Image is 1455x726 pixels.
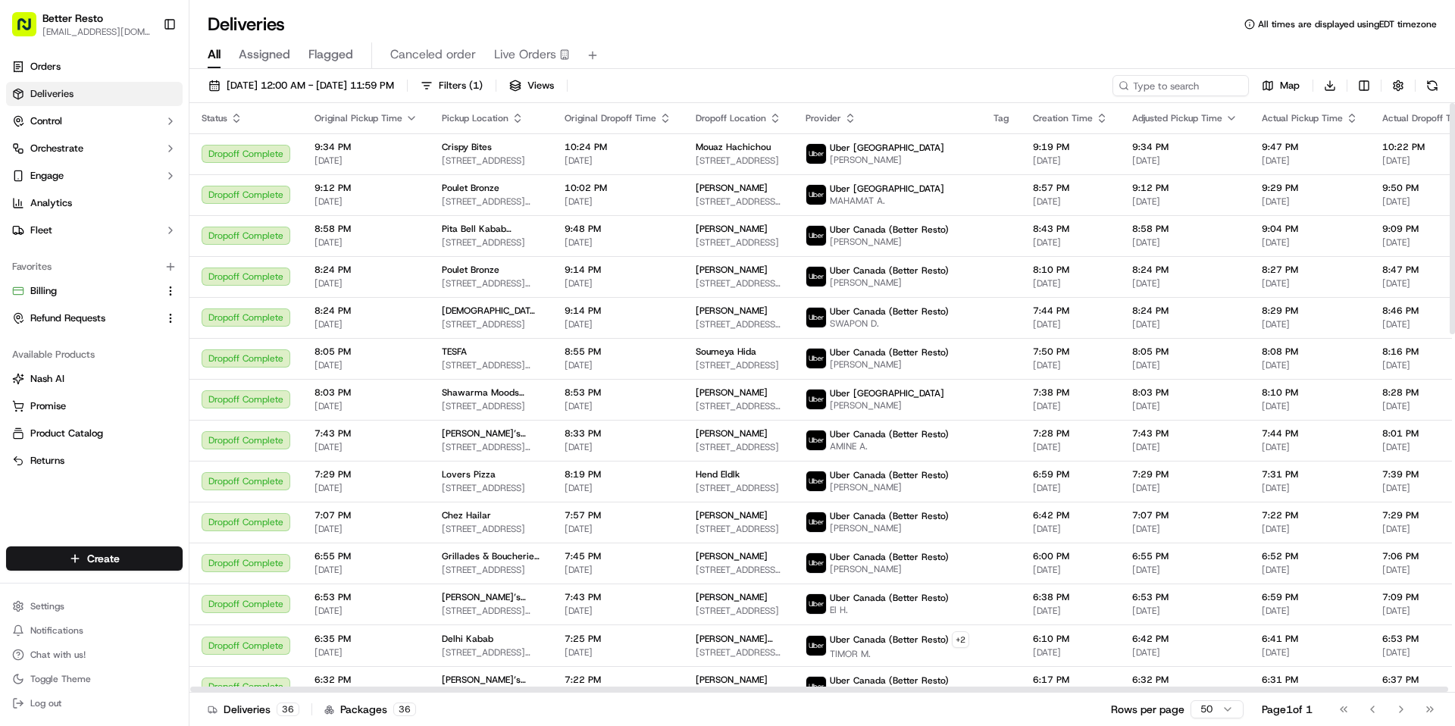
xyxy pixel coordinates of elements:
span: [DATE] [314,359,418,371]
span: Chat with us! [30,649,86,661]
span: 9:47 PM [1262,141,1358,153]
button: Start new chat [258,149,276,167]
span: [DATE] [1132,196,1238,208]
span: • [114,235,119,247]
span: 7:50 PM [1033,346,1108,358]
button: Settings [6,596,183,617]
span: 8:43 PM [1033,223,1108,235]
button: Engage [6,164,183,188]
img: uber-new-logo.jpeg [806,677,826,696]
span: [STREET_ADDRESS] [STREET_ADDRESS] [696,196,781,208]
span: Shawarma Moods (Chomedey) [442,386,540,399]
span: • [50,276,55,288]
span: Orders [30,60,61,74]
span: Hend Eldlk [696,468,740,480]
span: Actual Pickup Time [1262,112,1343,124]
img: uber-new-logo.jpeg [806,308,826,327]
span: Notifications [30,624,83,637]
input: Type to search [1112,75,1249,96]
span: 8:57 PM [1033,182,1108,194]
span: 7:31 PM [1262,468,1358,480]
span: Better Resto [42,11,103,26]
span: 6:59 PM [1033,468,1108,480]
span: 8:08 PM [1262,346,1358,358]
img: 1736555255976-a54dd68f-1ca7-489b-9aae-adbdc363a1c4 [15,145,42,172]
span: [DATE] [1262,155,1358,167]
span: [DATE] [1132,359,1238,371]
a: Analytics [6,191,183,215]
span: [DATE] [1132,155,1238,167]
span: [DATE] [1132,236,1238,249]
span: [DATE] [1033,196,1108,208]
button: Product Catalog [6,421,183,446]
span: Nash AI [30,372,64,386]
span: 7:38 PM [1033,386,1108,399]
span: [STREET_ADDRESS] [442,236,540,249]
span: TESFA [442,346,467,358]
span: [DATE] [1132,441,1238,453]
img: uber-new-logo.jpeg [806,636,826,656]
a: Deliveries [6,82,183,106]
span: [DATE] [314,277,418,289]
span: Uber [GEOGRAPHIC_DATA] [830,183,944,195]
span: [PERSON_NAME] [696,223,768,235]
img: uber-new-logo.jpeg [806,144,826,164]
span: [STREET_ADDRESS] [442,155,540,167]
img: uber-new-logo.jpeg [806,226,826,246]
span: [DATE] [565,318,671,330]
span: 9:04 PM [1262,223,1358,235]
span: 9:29 PM [1262,182,1358,194]
span: [STREET_ADDRESS] [696,236,781,249]
button: Filters(1) [414,75,490,96]
span: 7:44 PM [1262,427,1358,440]
span: Uber Canada (Better Resto) [830,264,949,277]
span: Uber [GEOGRAPHIC_DATA] [830,387,944,399]
img: uber-new-logo.jpeg [806,471,826,491]
span: [DATE] [1262,277,1358,289]
button: Control [6,109,183,133]
button: Nash AI [6,367,183,391]
span: [PERSON_NAME] [830,358,949,371]
span: [DATE] [314,236,418,249]
span: 7:07 PM [1132,509,1238,521]
a: Powered byPylon [107,375,183,387]
span: [DATE] [1132,400,1238,412]
span: Billing [30,284,57,298]
span: 10:02 PM [565,182,671,194]
button: Refund Requests [6,306,183,330]
span: [STREET_ADDRESS] [442,523,540,535]
span: 10:24 PM [565,141,671,153]
span: [DATE] [1033,441,1108,453]
span: Analytics [30,196,72,210]
span: Flagged [308,45,353,64]
span: 9:34 PM [1132,141,1238,153]
span: [DATE] [1262,196,1358,208]
span: 9:14 PM [565,264,671,276]
span: Poulet Bronze [442,182,499,194]
span: [DATE] [1262,236,1358,249]
span: Orchestrate [30,142,83,155]
span: 8:10 PM [1033,264,1108,276]
span: Regen Pajulas [47,235,111,247]
a: 📗Knowledge Base [9,333,122,360]
span: 8:55 PM [565,346,671,358]
span: [PERSON_NAME] [830,236,949,248]
span: [DATE] [314,318,418,330]
span: Views [527,79,554,92]
span: [DATE] [565,196,671,208]
span: [DATE] [1262,400,1358,412]
span: [PERSON_NAME] [696,182,768,194]
span: [DATE] [1262,441,1358,453]
span: Poulet Bronze [442,264,499,276]
span: Map [1280,79,1300,92]
span: 7:29 PM [1132,468,1238,480]
span: [DATE] [1132,523,1238,535]
span: Pickup Location [442,112,508,124]
span: 7:22 PM [1262,509,1358,521]
span: [DATE] [1033,359,1108,371]
span: Uber Canada (Better Resto) [830,428,949,440]
span: Returns [30,454,64,468]
img: uber-new-logo.jpeg [806,349,826,368]
span: [EMAIL_ADDRESS][DOMAIN_NAME] [42,26,151,38]
span: [DATE] [314,400,418,412]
